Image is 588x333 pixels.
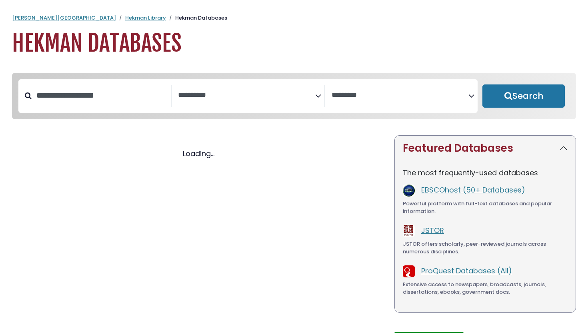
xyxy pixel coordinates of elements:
textarea: Search [332,91,468,100]
nav: Search filters [12,73,576,119]
div: Loading... [12,148,385,159]
a: Hekman Library [125,14,166,22]
textarea: Search [178,91,315,100]
a: JSTOR [421,225,444,235]
button: Submit for Search Results [482,84,565,108]
div: Powerful platform with full-text databases and popular information. [403,200,568,215]
a: [PERSON_NAME][GEOGRAPHIC_DATA] [12,14,116,22]
input: Search database by title or keyword [32,89,171,102]
p: The most frequently-used databases [403,167,568,178]
div: Extensive access to newspapers, broadcasts, journals, dissertations, ebooks, government docs. [403,281,568,296]
li: Hekman Databases [166,14,227,22]
a: EBSCOhost (50+ Databases) [421,185,525,195]
a: ProQuest Databases (All) [421,266,512,276]
button: Featured Databases [395,136,576,161]
h1: Hekman Databases [12,30,576,57]
nav: breadcrumb [12,14,576,22]
div: JSTOR offers scholarly, peer-reviewed journals across numerous disciplines. [403,240,568,256]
